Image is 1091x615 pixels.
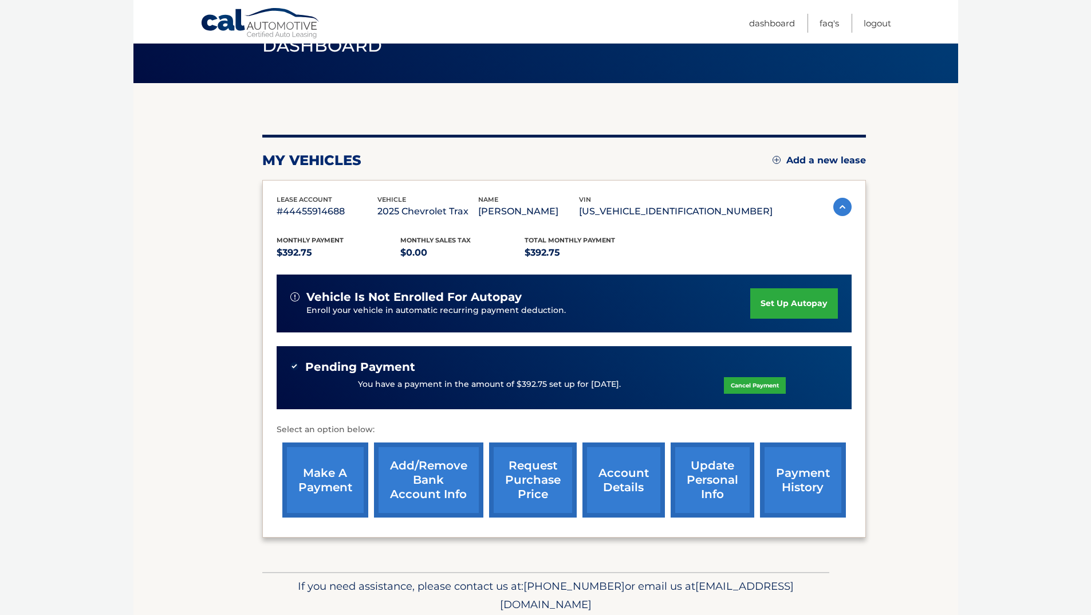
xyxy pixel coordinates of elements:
span: vin [579,195,591,203]
a: set up autopay [750,288,837,319]
span: [EMAIL_ADDRESS][DOMAIN_NAME] [500,579,794,611]
a: Cal Automotive [200,7,321,41]
img: check-green.svg [290,362,298,370]
p: $392.75 [277,245,401,261]
a: FAQ's [820,14,839,33]
span: Total Monthly Payment [525,236,615,244]
img: add.svg [773,156,781,164]
img: alert-white.svg [290,292,300,301]
a: update personal info [671,442,754,518]
a: Add/Remove bank account info [374,442,483,518]
span: Monthly sales Tax [400,236,471,244]
a: make a payment [282,442,368,518]
a: account details [582,442,665,518]
span: vehicle [377,195,406,203]
p: You have a payment in the amount of $392.75 set up for [DATE]. [358,378,621,391]
img: accordion-active.svg [833,198,852,216]
span: Pending Payment [305,360,415,374]
a: payment history [760,442,846,518]
span: name [478,195,498,203]
p: #44455914688 [277,203,377,220]
p: Select an option below: [277,423,852,437]
p: [US_VEHICLE_IDENTIFICATION_NUMBER] [579,203,773,220]
p: If you need assistance, please contact us at: or email us at [270,577,822,614]
p: Enroll your vehicle in automatic recurring payment deduction. [306,304,751,317]
span: lease account [277,195,332,203]
p: $0.00 [400,245,525,261]
span: Dashboard [262,35,383,56]
h2: my vehicles [262,152,361,169]
span: vehicle is not enrolled for autopay [306,290,522,304]
span: Monthly Payment [277,236,344,244]
a: Add a new lease [773,155,866,166]
p: 2025 Chevrolet Trax [377,203,478,220]
p: [PERSON_NAME] [478,203,579,220]
a: request purchase price [489,442,577,518]
a: Logout [864,14,891,33]
span: [PHONE_NUMBER] [523,579,625,593]
a: Cancel Payment [724,377,786,394]
a: Dashboard [749,14,795,33]
p: $392.75 [525,245,649,261]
